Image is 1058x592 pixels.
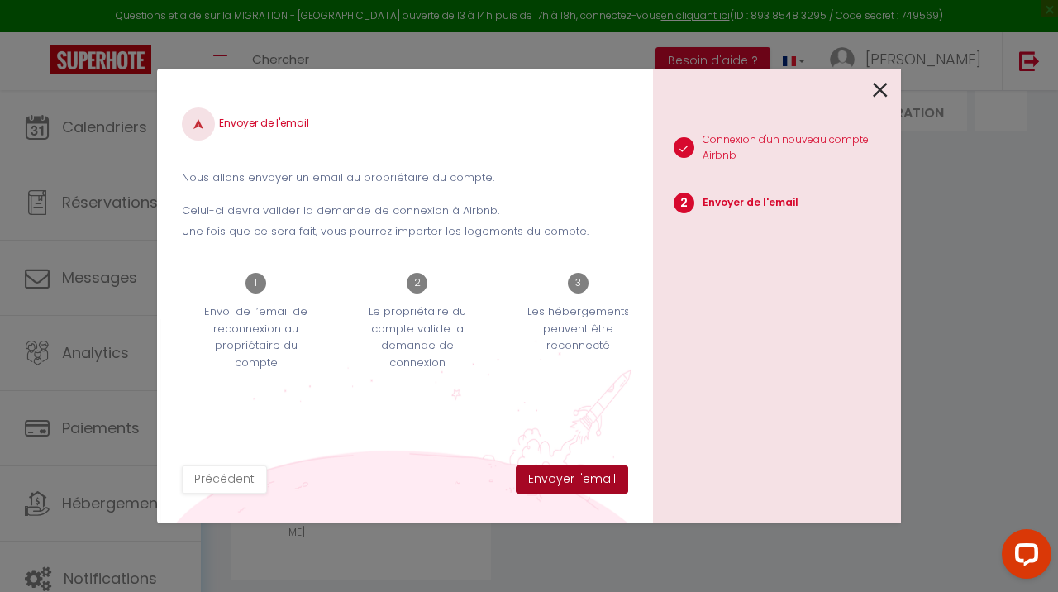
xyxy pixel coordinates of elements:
button: Précédent [182,465,267,494]
p: Connexion d'un nouveau compte Airbnb [703,132,902,164]
p: Celui-ci devra valider la demande de connexion à Airbnb. [182,203,628,219]
p: Envoi de l’email de reconnexion au propriétaire du compte [193,303,320,371]
p: Les hébergements peuvent être reconnecté [515,303,642,354]
p: Une fois que ce sera fait, vous pourrez importer les logements du compte. [182,223,628,240]
button: Envoyer l'email [516,465,628,494]
span: 2 [674,193,694,213]
iframe: LiveChat chat widget [989,523,1058,592]
span: 2 [407,273,427,294]
h4: Envoyer de l'email [182,107,628,141]
span: 3 [568,273,589,294]
p: Le propriétaire du compte valide la demande de connexion [354,303,481,371]
p: Nous allons envoyer un email au propriétaire du compte. [182,169,628,186]
span: 1 [245,273,266,294]
p: Envoyer de l'email [703,195,798,211]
